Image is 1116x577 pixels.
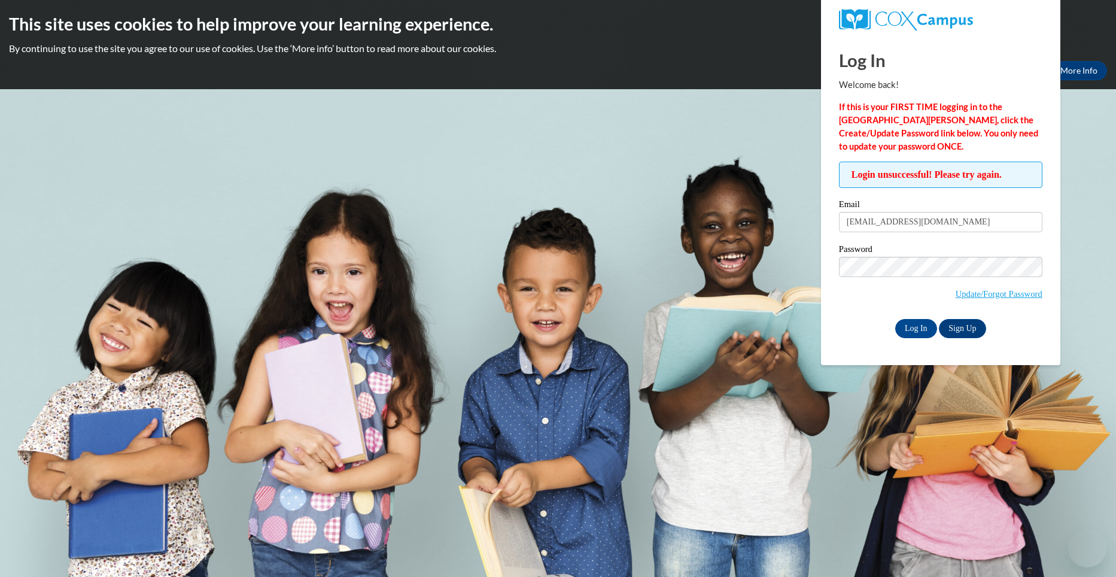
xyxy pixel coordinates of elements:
[839,162,1042,188] span: Login unsuccessful! Please try again.
[839,48,1042,72] h1: Log In
[895,319,937,338] input: Log In
[1068,529,1106,567] iframe: Button to launch messaging window
[839,102,1038,151] strong: If this is your FIRST TIME logging in to the [GEOGRAPHIC_DATA][PERSON_NAME], click the Create/Upd...
[1051,61,1107,80] a: More Info
[839,245,1042,257] label: Password
[839,9,1042,31] a: COX Campus
[839,9,973,31] img: COX Campus
[9,12,1107,36] h2: This site uses cookies to help improve your learning experience.
[839,78,1042,92] p: Welcome back!
[939,319,986,338] a: Sign Up
[839,200,1042,212] label: Email
[9,42,1107,55] p: By continuing to use the site you agree to our use of cookies. Use the ‘More info’ button to read...
[956,289,1042,299] a: Update/Forgot Password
